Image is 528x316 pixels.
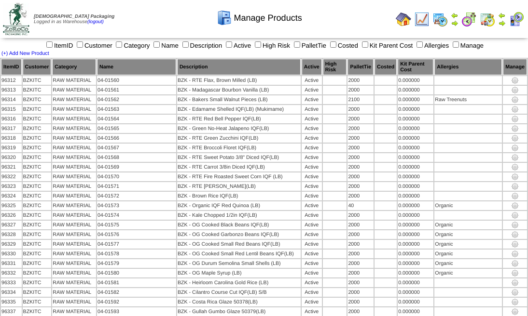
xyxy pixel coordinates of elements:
[23,269,52,277] td: BZKITC
[302,290,321,295] div: Active
[97,288,176,297] td: 04-01582
[511,115,519,123] img: settings.gif
[398,172,433,181] td: 0.000000
[453,41,459,48] input: Manage
[302,78,321,83] div: Active
[1,230,22,239] td: 96328
[347,259,374,268] td: 2000
[1,307,22,316] td: 96337
[511,269,519,277] img: settings.gif
[302,222,321,228] div: Active
[503,59,527,75] th: Manage
[234,13,302,23] span: Manage Products
[302,280,321,286] div: Active
[434,250,502,258] td: Organic
[23,163,52,171] td: BZKITC
[347,298,374,306] td: 2000
[52,192,96,200] td: RAW MATERIAL
[1,221,22,229] td: 96327
[177,192,301,200] td: BZK - Brown Rice IQF(LB)
[46,41,53,48] input: ItemID
[302,135,321,141] div: Active
[52,182,96,191] td: RAW MATERIAL
[97,124,176,133] td: 04-01565
[52,172,96,181] td: RAW MATERIAL
[52,230,96,239] td: RAW MATERIAL
[1,240,22,249] td: 96329
[1,201,22,210] td: 96325
[97,259,176,268] td: 04-01579
[1,59,22,75] th: ItemID
[362,41,368,48] input: Kit Parent Cost
[1,182,22,191] td: 96323
[97,230,176,239] td: 04-01576
[1,124,22,133] td: 96317
[177,134,301,143] td: BZK - RTE Green Zucchini IQF(LB)
[347,163,374,171] td: 2000
[97,144,176,152] td: 04-01567
[77,41,83,48] input: Customer
[294,41,300,48] input: PalletTie
[347,115,374,123] td: 2000
[97,86,176,94] td: 04-01561
[511,231,519,238] img: settings.gif
[1,76,22,85] td: 96312
[255,41,261,48] input: High Risk
[434,95,502,104] td: Raw Treenuts
[23,278,52,287] td: BZKITC
[1,288,22,297] td: 96334
[434,59,502,75] th: Allergies
[347,250,374,258] td: 2000
[177,144,301,152] td: BZK - RTE Broccoli Floret IQF(LB)
[302,59,322,75] th: Active
[97,134,176,143] td: 04-01566
[23,124,52,133] td: BZKITC
[97,76,176,85] td: 04-01560
[347,192,374,200] td: 2000
[302,184,321,189] div: Active
[97,172,176,181] td: 04-01570
[52,124,96,133] td: RAW MATERIAL
[347,144,374,152] td: 2000
[177,278,301,287] td: BZK - Heirloom Carolina Gold Rice (LB)
[52,307,96,316] td: RAW MATERIAL
[511,144,519,152] img: settings.gif
[347,201,374,210] td: 40
[97,221,176,229] td: 04-01575
[302,97,321,103] div: Active
[52,221,96,229] td: RAW MATERIAL
[52,201,96,210] td: RAW MATERIAL
[302,299,321,305] div: Active
[52,144,96,152] td: RAW MATERIAL
[415,42,449,49] label: Allergies
[224,42,251,49] label: Active
[97,307,176,316] td: 04-01593
[52,240,96,249] td: RAW MATERIAL
[97,211,176,220] td: 04-01574
[1,51,49,56] a: (+) Add New Product
[509,12,524,27] img: calendarcustomer.gif
[97,298,176,306] td: 04-01592
[97,59,176,75] th: Name
[302,212,321,218] div: Active
[511,163,519,171] img: settings.gif
[1,192,22,200] td: 96324
[511,260,519,267] img: settings.gif
[97,153,176,162] td: 04-01568
[97,278,176,287] td: 04-01581
[52,134,96,143] td: RAW MATERIAL
[347,124,374,133] td: 2000
[398,250,433,258] td: 0.000000
[432,12,448,27] img: calendarprod.gif
[498,19,506,27] img: arrowright.gif
[434,269,502,277] td: Organic
[398,115,433,123] td: 0.000000
[177,307,301,316] td: BZK - Gullah Gumbo Glaze 50379(LB)
[347,240,374,249] td: 2000
[398,153,433,162] td: 0.000000
[302,270,321,276] div: Active
[398,86,433,94] td: 0.000000
[177,221,301,229] td: BZK - OG Cooked Black Beans IQF(LB)
[511,134,519,142] img: settings.gif
[398,95,433,104] td: 0.000000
